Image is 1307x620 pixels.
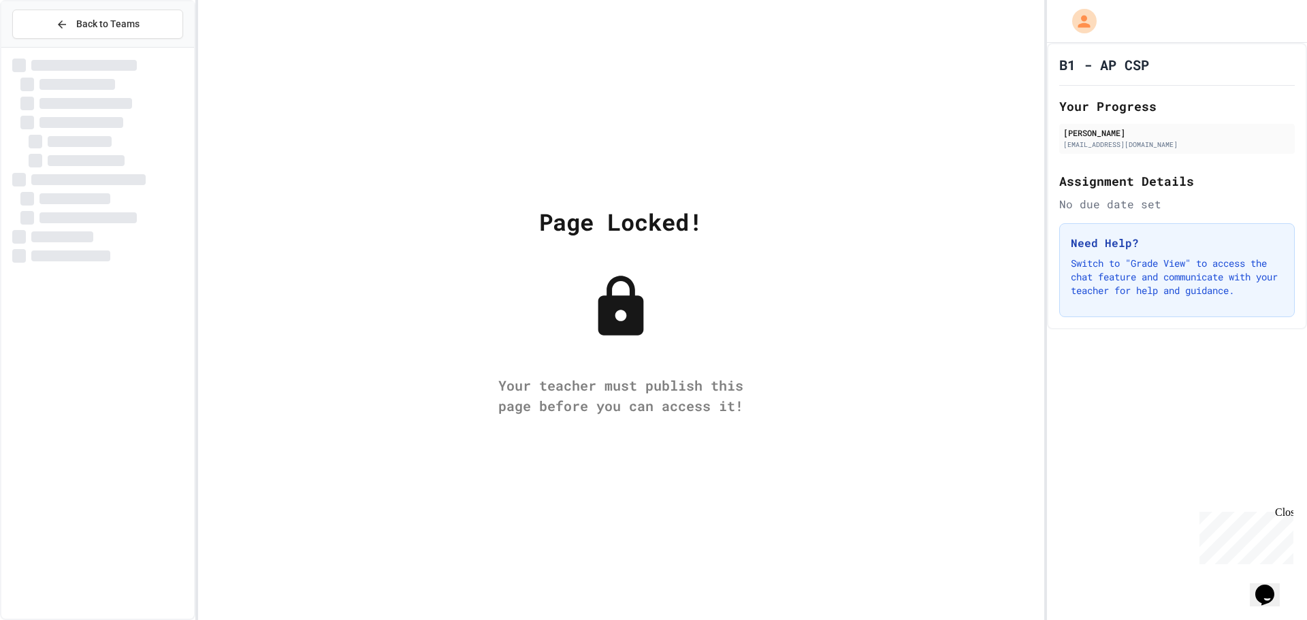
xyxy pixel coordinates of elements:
p: Switch to "Grade View" to access the chat feature and communicate with your teacher for help and ... [1071,257,1283,297]
h2: Assignment Details [1059,172,1295,191]
div: [EMAIL_ADDRESS][DOMAIN_NAME] [1063,140,1291,150]
div: Chat with us now!Close [5,5,94,86]
span: Back to Teams [76,17,140,31]
div: [PERSON_NAME] [1063,127,1291,139]
h1: B1 - AP CSP [1059,55,1149,74]
div: Your teacher must publish this page before you can access it! [485,375,757,416]
div: No due date set [1059,196,1295,212]
h3: Need Help? [1071,235,1283,251]
div: Page Locked! [539,204,703,239]
button: Back to Teams [12,10,183,39]
iframe: chat widget [1194,506,1293,564]
h2: Your Progress [1059,97,1295,116]
div: My Account [1058,5,1100,37]
iframe: chat widget [1250,566,1293,606]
